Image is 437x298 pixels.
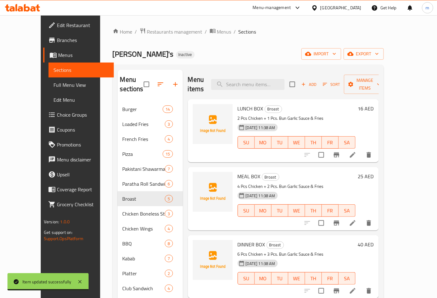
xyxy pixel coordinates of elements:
span: 7 [165,256,172,262]
span: TH [308,274,319,283]
li: / [205,28,207,35]
span: Sort items [319,80,344,89]
span: SU [240,274,252,283]
span: TU [274,274,286,283]
span: Pakistani Shawarma [123,165,165,173]
div: items [165,210,173,217]
li: / [234,28,236,35]
span: MO [257,206,269,215]
button: WE [288,204,305,217]
span: 6 [165,181,172,187]
span: Edit Menu [53,96,109,104]
a: Sections [49,63,114,77]
span: Coverage Report [57,186,109,193]
div: items [165,135,173,143]
span: Add [300,81,317,88]
a: Upsell [43,167,114,182]
span: 8 [165,241,172,247]
a: Edit Menu [49,92,114,107]
span: WE [291,274,303,283]
span: Coupons [57,126,109,133]
div: Kabab7 [118,251,183,266]
button: FR [322,204,339,217]
button: Manage items [344,75,386,94]
div: Broast [123,195,165,203]
span: Sort sections [153,77,168,92]
span: Pizza [123,150,163,158]
button: MO [255,272,272,285]
span: Get support on: [44,228,72,236]
span: FR [324,206,336,215]
span: FR [324,138,336,147]
span: Restaurants management [147,28,202,35]
span: 14 [163,106,172,112]
span: Select all sections [140,78,153,91]
span: Edit Restaurant [57,21,109,29]
h6: 40 AED [358,240,374,249]
span: WE [291,138,303,147]
button: MO [255,136,272,149]
span: Sections [53,66,109,74]
div: Chicken Wings4 [118,221,183,236]
span: export [349,50,379,58]
span: Branches [57,36,109,44]
span: Choice Groups [57,111,109,119]
div: Paratha Roll Sandwich6 [118,176,183,191]
p: 4 Pcs Chicken + 2 Pcs. Bun Garlic Sauce & Fries [238,183,356,190]
span: SA [341,206,353,215]
span: Burger [123,105,163,113]
div: items [165,240,173,247]
div: Broast [262,173,279,181]
h2: Menu sections [120,75,144,94]
span: Select to update [315,284,328,297]
span: Broast [265,105,282,113]
a: Restaurants management [140,28,202,36]
input: search [211,79,285,90]
span: Chicken Boneless Sticks [123,210,165,217]
div: [GEOGRAPHIC_DATA] [320,4,361,11]
span: Sections [239,28,256,35]
div: items [165,225,173,232]
div: Club Sandwich [123,285,165,292]
span: Inactive [176,52,195,57]
button: SA [339,204,356,217]
span: Kabab [123,255,165,262]
h6: 16 AED [358,104,374,113]
span: 1.0.0 [60,218,70,226]
span: Select section [286,78,299,91]
div: Chicken Boneless Sticks3 [118,206,183,221]
div: Platter [123,270,165,277]
span: Paratha Roll Sandwich [123,180,165,188]
span: Select to update [315,148,328,161]
span: Loaded Fries [123,120,165,128]
div: Burger14 [118,102,183,117]
button: TH [305,204,322,217]
button: Branch-specific-item [329,147,344,162]
div: BBQ [123,240,165,247]
button: delete [361,147,376,162]
button: delete [361,216,376,230]
a: Grocery Checklist [43,197,114,212]
div: items [165,195,173,203]
span: MEAL BOX [238,172,261,181]
span: SU [240,138,252,147]
div: Item updated successfully [22,278,71,285]
div: Broast5 [118,191,183,206]
button: import [301,48,341,60]
a: Branches [43,33,114,48]
div: Club Sandwich4 [118,281,183,296]
span: [DATE] 11:38 AM [243,125,278,131]
button: export [344,48,384,60]
div: Platter2 [118,266,183,281]
button: WE [288,136,305,149]
div: items [165,165,173,173]
button: SU [238,204,255,217]
button: Add [299,80,319,89]
button: SU [238,136,255,149]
